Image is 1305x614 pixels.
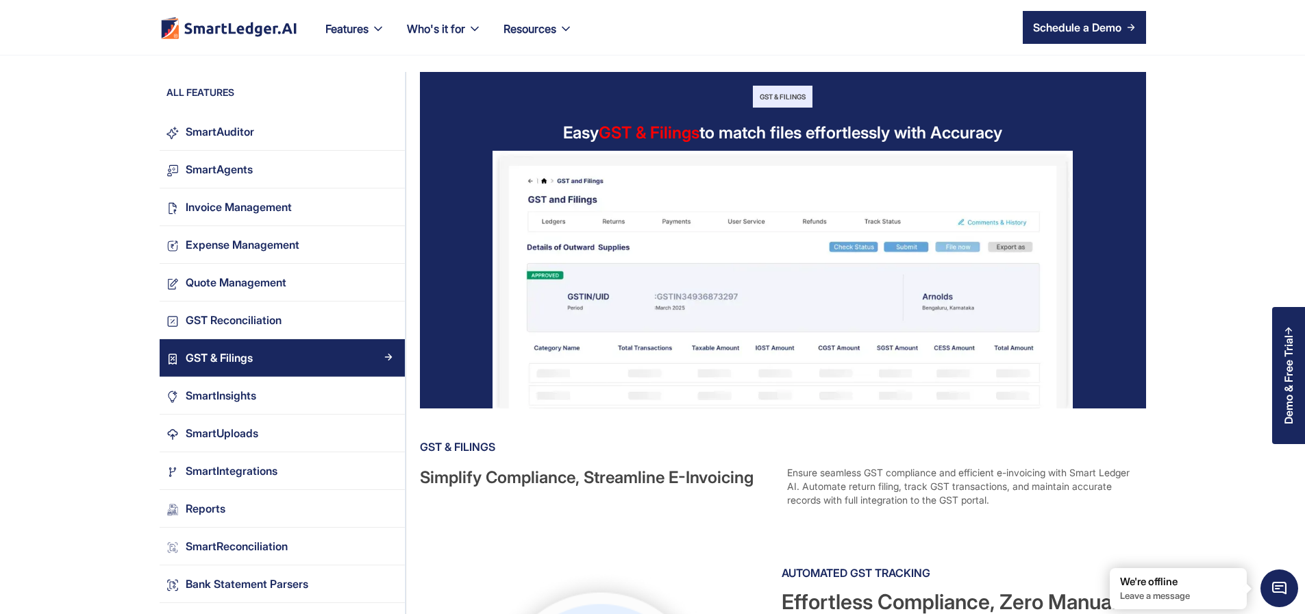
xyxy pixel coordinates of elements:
[186,386,256,405] div: SmartInsights
[186,349,253,367] div: GST & Filings
[160,226,405,264] a: Expense ManagementArrow Right Blue
[407,19,465,38] div: Who's it for
[186,537,288,556] div: SmartReconciliation
[186,575,308,593] div: Bank Statement Parsers
[1282,335,1295,424] div: Demo & Free Trial
[186,500,225,518] div: Reports
[186,424,258,443] div: SmartUploads
[186,198,292,217] div: Invoice Management
[504,19,556,38] div: Resources
[160,452,405,490] a: SmartIntegrationsArrow Right Blue
[384,541,393,550] img: Arrow Right Blue
[384,164,393,173] img: Arrow Right Blue
[160,113,405,151] a: SmartAuditorArrow Right Blue
[160,16,298,39] a: home
[160,339,405,377] a: GST & FilingsArrow Right Blue
[384,202,393,210] img: Arrow Right Blue
[186,273,286,292] div: Quote Management
[160,490,405,528] a: ReportsArrow Right Blue
[420,436,1143,458] div: GST & Filings
[420,466,776,507] div: Simplify Compliance, Streamline E-Invoicing
[186,462,277,480] div: SmartIntegrations
[160,377,405,415] a: SmartInsightsArrow Right Blue
[186,123,254,141] div: SmartAuditor
[186,236,299,254] div: Expense Management
[396,19,493,55] div: Who's it for
[160,264,405,302] a: Quote ManagementArrow Right Blue
[160,528,405,565] a: SmartReconciliationArrow Right Blue
[160,415,405,452] a: SmartUploadsArrow Right Blue
[1033,19,1121,36] div: Schedule a Demo
[160,86,405,106] div: ALL FEATURES
[1120,590,1236,602] p: Leave a message
[160,16,298,39] img: footer logo
[384,428,393,437] img: Arrow Right Blue
[1260,569,1298,607] span: Chat Widget
[160,151,405,188] a: SmartAgentsArrow Right Blue
[384,315,393,323] img: Arrow Right Blue
[314,19,396,55] div: Features
[384,353,393,361] img: Arrow Right Blue
[493,19,584,55] div: Resources
[1127,23,1135,32] img: arrow right icon
[753,86,812,108] div: GST & Filings
[563,121,1002,144] div: Easy to match files effortlessly with Accuracy
[787,466,1143,507] div: Ensure seamless GST compliance and efficient e-invoicing with Smart Ledger AI. Automate return fi...
[160,302,405,339] a: GST ReconciliationArrow Right Blue
[186,311,282,330] div: GST Reconciliation
[384,579,393,587] img: Arrow Right Blue
[782,562,1143,584] div: Automated GST Tracking
[186,160,253,179] div: SmartAgents
[1120,575,1236,589] div: We're offline
[599,123,699,143] span: GST & Filings
[160,188,405,226] a: Invoice ManagementArrow Right Blue
[384,391,393,399] img: Arrow Right Blue
[384,278,393,286] img: Arrow Right Blue
[325,19,369,38] div: Features
[384,240,393,248] img: Arrow Right Blue
[1023,11,1146,44] a: Schedule a Demo
[384,504,393,512] img: Arrow Right Blue
[384,466,393,474] img: Arrow Right Blue
[384,127,393,135] img: Arrow Right Blue
[160,565,405,603] a: Bank Statement ParsersArrow Right Blue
